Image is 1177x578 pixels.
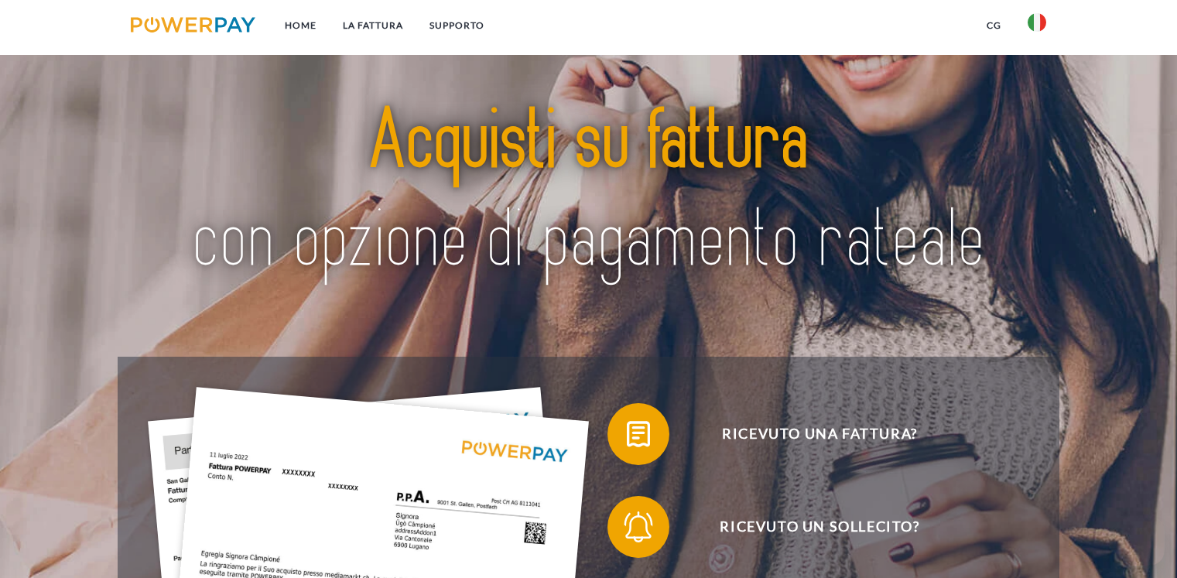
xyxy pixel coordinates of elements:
button: Ricevuto un sollecito? [607,496,1010,558]
button: Ricevuto una fattura? [607,403,1010,465]
img: it [1028,13,1046,32]
a: Home [272,12,330,39]
span: Ricevuto un sollecito? [630,496,1009,558]
a: LA FATTURA [330,12,416,39]
a: CG [973,12,1014,39]
a: Supporto [416,12,498,39]
img: qb_bell.svg [619,508,658,546]
span: Ricevuto una fattura? [630,403,1009,465]
img: qb_bill.svg [619,415,658,453]
img: logo-powerpay.svg [131,17,255,32]
iframe: Pulsante per aprire la finestra di messaggistica [1115,516,1165,566]
img: title-powerpay_it.svg [176,58,1001,327]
